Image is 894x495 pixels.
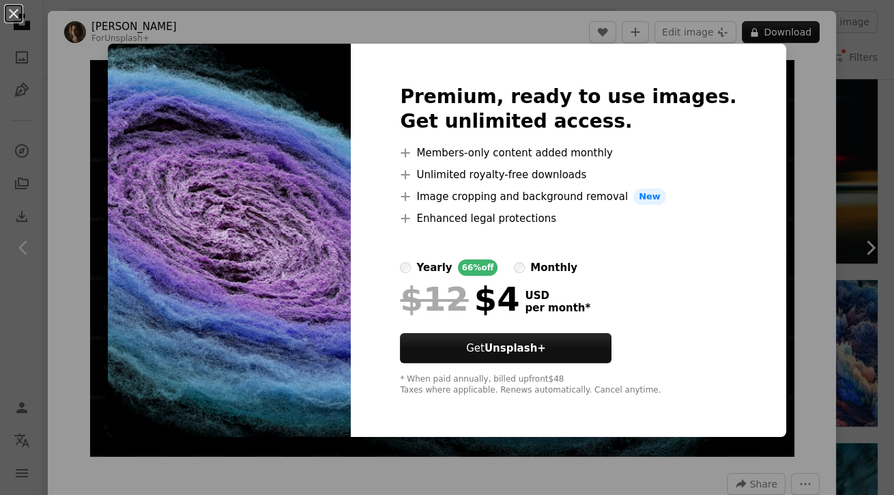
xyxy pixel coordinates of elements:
div: $4 [400,281,519,317]
input: monthly [514,262,525,273]
input: yearly66%off [400,262,411,273]
div: monthly [530,259,577,276]
div: * When paid annually, billed upfront $48 Taxes where applicable. Renews automatically. Cancel any... [400,374,736,396]
strong: Unsplash+ [485,342,546,354]
span: USD [525,289,590,302]
li: Enhanced legal protections [400,210,736,227]
span: per month * [525,302,590,314]
span: New [633,188,666,205]
li: Image cropping and background removal [400,188,736,205]
img: premium_photo-1673263587687-f0496ffed53e [108,44,351,437]
span: $12 [400,281,468,317]
li: Unlimited royalty-free downloads [400,167,736,183]
h2: Premium, ready to use images. Get unlimited access. [400,85,736,134]
li: Members-only content added monthly [400,145,736,161]
div: yearly [416,259,452,276]
button: GetUnsplash+ [400,333,611,363]
div: 66% off [458,259,498,276]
